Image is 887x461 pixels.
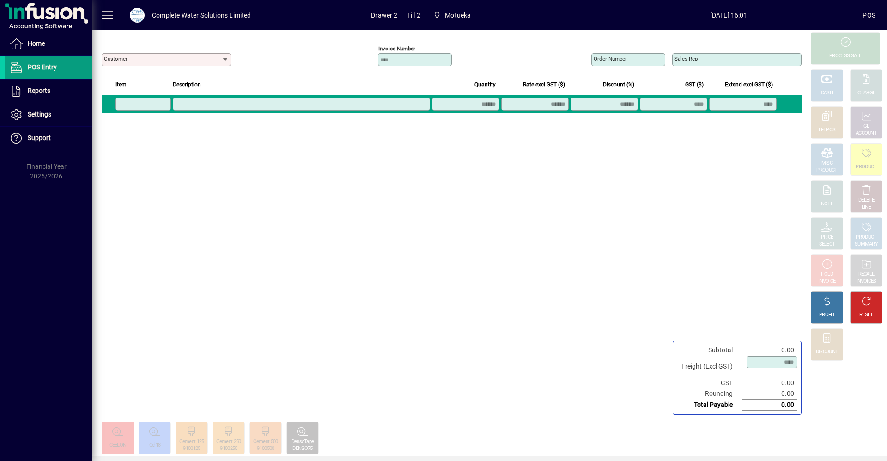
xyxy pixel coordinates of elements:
td: 0.00 [742,345,797,356]
div: 9100500 [257,445,274,452]
div: ACCOUNT [856,130,877,137]
button: Profile [122,7,152,24]
div: PRODUCT [816,167,837,174]
span: Motueka [430,7,475,24]
div: DISCOUNT [816,349,838,356]
td: GST [677,378,742,388]
a: Settings [5,103,92,126]
div: MISC [821,160,832,167]
div: RESET [859,312,873,319]
span: Rate excl GST ($) [523,80,565,90]
span: Description [173,80,201,90]
div: RECALL [858,271,875,278]
div: DENSO75 [292,445,312,452]
td: Total Payable [677,400,742,411]
span: Drawer 2 [371,8,397,23]
mat-label: Customer [104,55,128,62]
div: CHARGE [857,90,875,97]
span: POS Entry [28,63,57,71]
div: PROFIT [819,312,835,319]
div: CEELON [109,442,127,449]
div: 9100250 [220,445,237,452]
div: GL [863,123,869,130]
div: POS [863,8,875,23]
a: Home [5,32,92,55]
div: CASH [821,90,833,97]
div: SELECT [819,241,835,248]
div: INVOICES [856,278,876,285]
div: Cement 125 [179,438,204,445]
div: HOLD [821,271,833,278]
span: Extend excl GST ($) [725,80,773,90]
div: 9100125 [183,445,200,452]
td: Subtotal [677,345,742,356]
div: PROCESS SALE [829,53,862,60]
span: Till 2 [407,8,420,23]
span: Home [28,40,45,47]
span: Quantity [474,80,496,90]
span: Item [115,80,127,90]
div: SUMMARY [855,241,878,248]
a: Support [5,127,92,150]
span: Motueka [445,8,471,23]
div: EFTPOS [819,127,836,134]
td: 0.00 [742,388,797,400]
div: LINE [862,204,871,211]
span: Support [28,134,51,141]
span: GST ($) [685,80,704,90]
span: [DATE] 16:01 [595,8,863,23]
mat-label: Invoice number [378,45,415,52]
div: DensoTape [292,438,314,445]
td: Freight (Excl GST) [677,356,742,378]
td: Rounding [677,388,742,400]
div: Cel18 [149,442,161,449]
div: DELETE [858,197,874,204]
span: Reports [28,87,50,94]
div: PRODUCT [856,234,876,241]
div: PRODUCT [856,164,876,171]
td: 0.00 [742,378,797,388]
td: 0.00 [742,400,797,411]
span: Discount (%) [603,80,634,90]
div: NOTE [821,201,833,208]
mat-label: Sales rep [674,55,698,62]
span: Settings [28,111,51,118]
div: Cement 500 [253,438,278,445]
div: PRICE [821,234,833,241]
div: Complete Water Solutions Limited [152,8,251,23]
mat-label: Order number [594,55,627,62]
a: Reports [5,80,92,103]
div: INVOICE [818,278,835,285]
div: Cement 250 [216,438,241,445]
